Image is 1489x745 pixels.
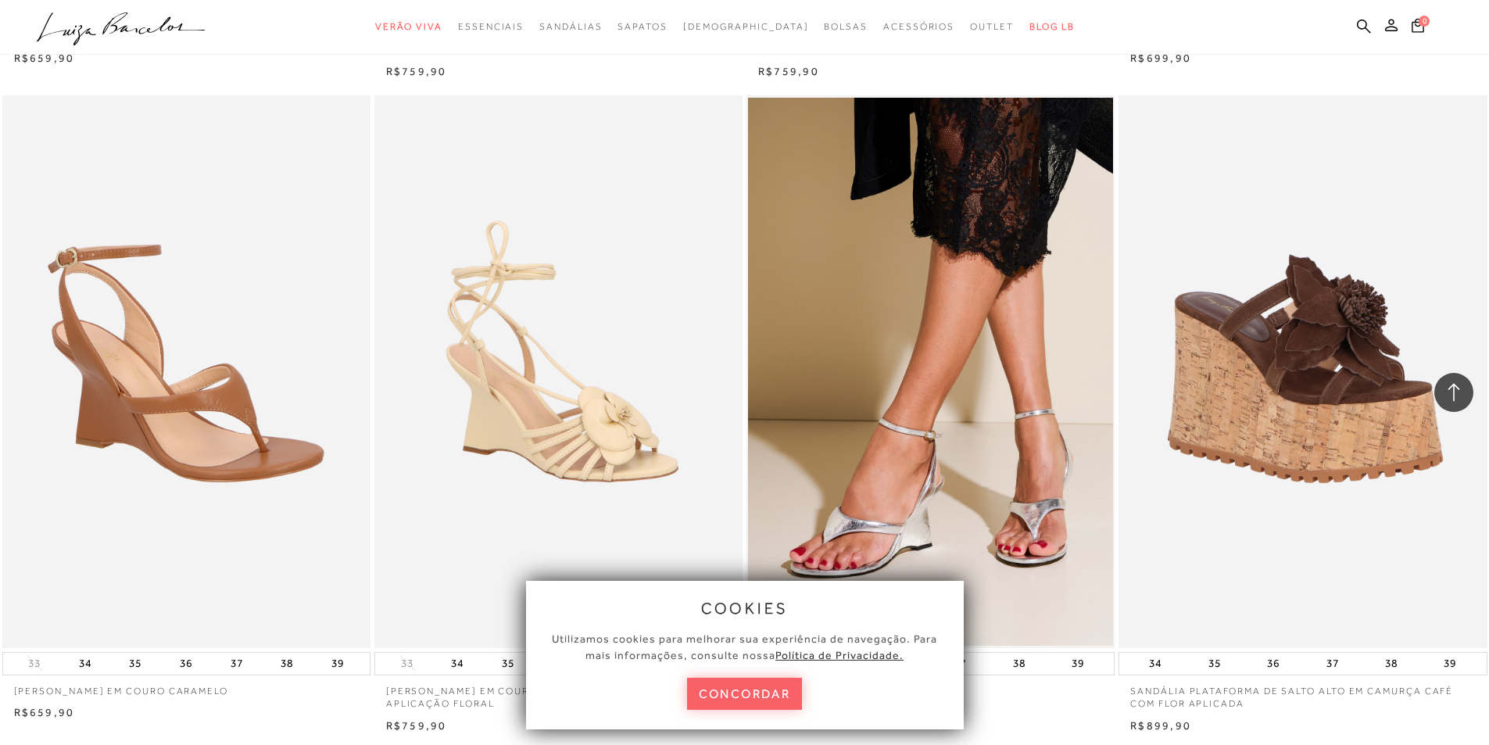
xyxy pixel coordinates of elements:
[970,13,1014,41] a: categoryNavScreenReaderText
[539,21,602,32] span: Sandálias
[1120,95,1487,648] img: SANDÁLIA PLATAFORMA DE SALTO ALTO EM CAMURÇA CAFÉ COM FLOR APLICADA
[775,649,904,661] a: Política de Privacidade.
[748,98,1113,646] a: SANDÁLIA ANABELA DE DEDO EM COURO PRATA SANDÁLIA ANABELA DE DEDO EM COURO PRATA
[687,678,803,710] button: concordar
[539,13,602,41] a: categoryNavScreenReaderText
[1029,13,1075,41] a: BLOG LB
[1407,17,1429,38] button: 0
[1029,21,1075,32] span: BLOG LB
[446,653,468,675] button: 34
[124,653,146,675] button: 35
[970,21,1014,32] span: Outlet
[617,13,667,41] a: categoryNavScreenReaderText
[701,600,789,617] span: cookies
[226,653,248,675] button: 37
[552,632,937,661] span: Utilizamos cookies para melhorar sua experiência de navegação. Para mais informações, consulte nossa
[1130,719,1191,732] span: R$899,90
[748,98,1113,646] img: SANDÁLIA ANABELA DE DEDO EM COURO PRATA
[14,52,75,64] span: R$659,90
[458,21,524,32] span: Essenciais
[375,21,442,32] span: Verão Viva
[376,98,741,646] a: SANDÁLIA ANABELA EM COURO BAUNILHA COM AMARRAÇÃO E APLICAÇÃO FLORAL SANDÁLIA ANABELA EM COURO BAU...
[1262,653,1284,675] button: 36
[375,13,442,41] a: categoryNavScreenReaderText
[883,21,954,32] span: Acessórios
[74,653,96,675] button: 34
[1380,653,1402,675] button: 38
[2,675,370,698] a: [PERSON_NAME] EM COURO CARAMELO
[1120,98,1485,646] a: SANDÁLIA PLATAFORMA DE SALTO ALTO EM CAMURÇA CAFÉ COM FLOR APLICADA
[386,719,447,732] span: R$759,90
[1204,653,1226,675] button: 35
[1067,653,1089,675] button: 39
[683,13,809,41] a: noSubCategoriesText
[374,675,743,711] a: [PERSON_NAME] EM COURO BAUNILHA COM AMARRAÇÃO E APLICAÇÃO FLORAL
[327,653,349,675] button: 39
[396,656,418,671] button: 33
[376,98,741,646] img: SANDÁLIA ANABELA EM COURO BAUNILHA COM AMARRAÇÃO E APLICAÇÃO FLORAL
[758,65,819,77] span: R$759,90
[276,653,298,675] button: 38
[1008,653,1030,675] button: 38
[1119,675,1487,711] a: SANDÁLIA PLATAFORMA DE SALTO ALTO EM CAMURÇA CAFÉ COM FLOR APLICADA
[1322,653,1344,675] button: 37
[386,65,447,77] span: R$759,90
[617,21,667,32] span: Sapatos
[4,98,369,646] img: SANDÁLIA ANABELA DE DEDO EM COURO CARAMELO
[883,13,954,41] a: categoryNavScreenReaderText
[1144,653,1166,675] button: 34
[14,706,75,718] span: R$659,90
[824,21,868,32] span: Bolsas
[824,13,868,41] a: categoryNavScreenReaderText
[23,656,45,671] button: 33
[458,13,524,41] a: categoryNavScreenReaderText
[1439,653,1461,675] button: 39
[1130,52,1191,64] span: R$699,90
[4,98,369,646] a: SANDÁLIA ANABELA DE DEDO EM COURO CARAMELO SANDÁLIA ANABELA DE DEDO EM COURO CARAMELO
[1419,16,1430,27] span: 0
[497,653,519,675] button: 35
[683,21,809,32] span: [DEMOGRAPHIC_DATA]
[175,653,197,675] button: 36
